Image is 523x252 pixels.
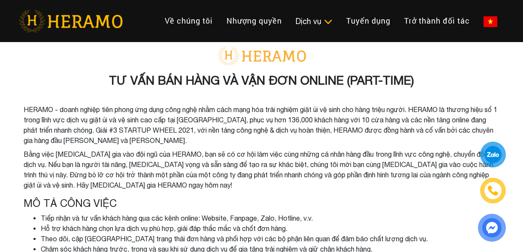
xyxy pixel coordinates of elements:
[24,73,500,88] h3: TƯ VẤN BÁN HÀNG VÀ VẬN ĐƠN ONLINE (PART-TIME)
[481,179,505,202] a: phone-icon
[41,234,500,244] li: Theo dõi, cập [GEOGRAPHIC_DATA] trạng thái đơn hàng và phối hợp với các bộ phận liên quan để đảm ...
[41,213,500,223] li: Tiếp nhận và tư vấn khách hàng qua các kênh online: Website, Fanpage, Zalo, Hotline, v.v.
[296,15,333,27] div: Dịch vụ
[24,149,500,190] li: Bằng việc [MEDICAL_DATA] gia vào đội ngũ của HERAMO, bạn sẽ có cơ hội làm việc cùng những cá nhân...
[397,12,477,30] a: Trở thành đối tác
[24,104,500,146] li: HERAMO - doanh nghiệp tiên phong ứng dụng công nghệ nhằm cách mạng hóa trải nghiệm giặt ủi vệ sin...
[41,223,500,234] li: Hỗ trợ khách hàng chọn lựa dịch vụ phù hợp, giải đáp thắc mắc và chốt đơn hàng.
[488,186,498,195] img: phone-icon
[339,12,397,30] a: Tuyển dụng
[158,12,220,30] a: Về chúng tôi
[24,197,500,209] h4: MÔ TẢ CÔNG VIỆC
[215,46,309,66] img: logo-with-text.png
[484,16,497,27] img: vn-flag.png
[220,12,289,30] a: Nhượng quyền
[19,10,123,32] img: heramo-logo.png
[323,18,333,26] img: subToggleIcon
